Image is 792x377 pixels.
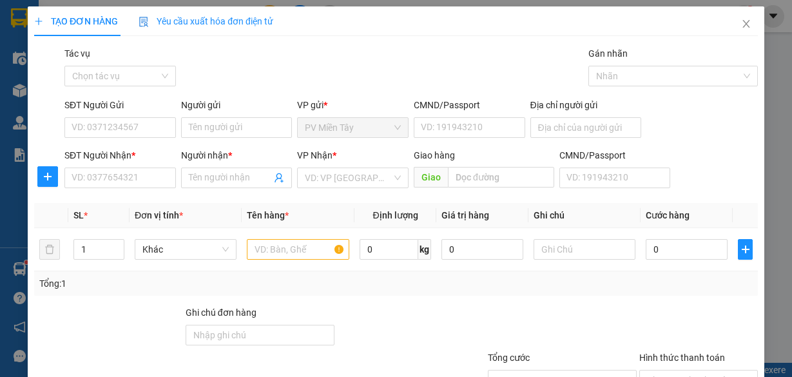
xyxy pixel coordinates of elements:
input: Dọc đường [448,167,554,188]
span: Định lượng [372,210,418,220]
span: Cước hàng [646,210,690,220]
input: 0 [441,239,523,260]
div: Địa chỉ người gửi [530,98,642,112]
div: CMND/Passport [559,148,671,162]
span: Giao [414,167,448,188]
span: user-add [274,173,284,183]
span: VP Nhận [297,150,333,160]
span: Giá trị hàng [441,210,489,220]
button: plus [738,239,753,260]
span: TẠO ĐƠN HÀNG [34,16,118,26]
span: plus [34,17,43,26]
span: SL [73,210,84,220]
span: Khác [142,240,229,259]
span: Tên hàng [247,210,289,220]
img: icon [139,17,149,27]
button: delete [39,239,60,260]
div: Tổng: 1 [39,276,307,291]
input: Ghi chú đơn hàng [186,325,334,345]
input: Ghi Chú [534,239,636,260]
span: Giao hàng [414,150,455,160]
span: plus [739,244,752,255]
label: Hình thức thanh toán [639,353,725,363]
span: Đơn vị tính [135,210,183,220]
label: Tác vụ [64,48,90,59]
div: VP gửi [297,98,409,112]
div: SĐT Người Nhận [64,148,176,162]
div: CMND/Passport [414,98,525,112]
div: SĐT Người Gửi [64,98,176,112]
div: Người nhận [181,148,293,162]
input: Địa chỉ của người gửi [530,117,642,138]
label: Ghi chú đơn hàng [186,307,256,318]
th: Ghi chú [528,203,641,228]
label: Gán nhãn [588,48,628,59]
span: Tổng cước [488,353,530,363]
span: Yêu cầu xuất hóa đơn điện tử [139,16,273,26]
span: plus [38,171,57,182]
button: plus [37,166,58,187]
span: PV Miền Tây [305,118,401,137]
span: close [741,19,751,29]
span: kg [418,239,431,260]
button: Close [728,6,764,43]
input: VD: Bàn, Ghế [247,239,349,260]
div: Người gửi [181,98,293,112]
